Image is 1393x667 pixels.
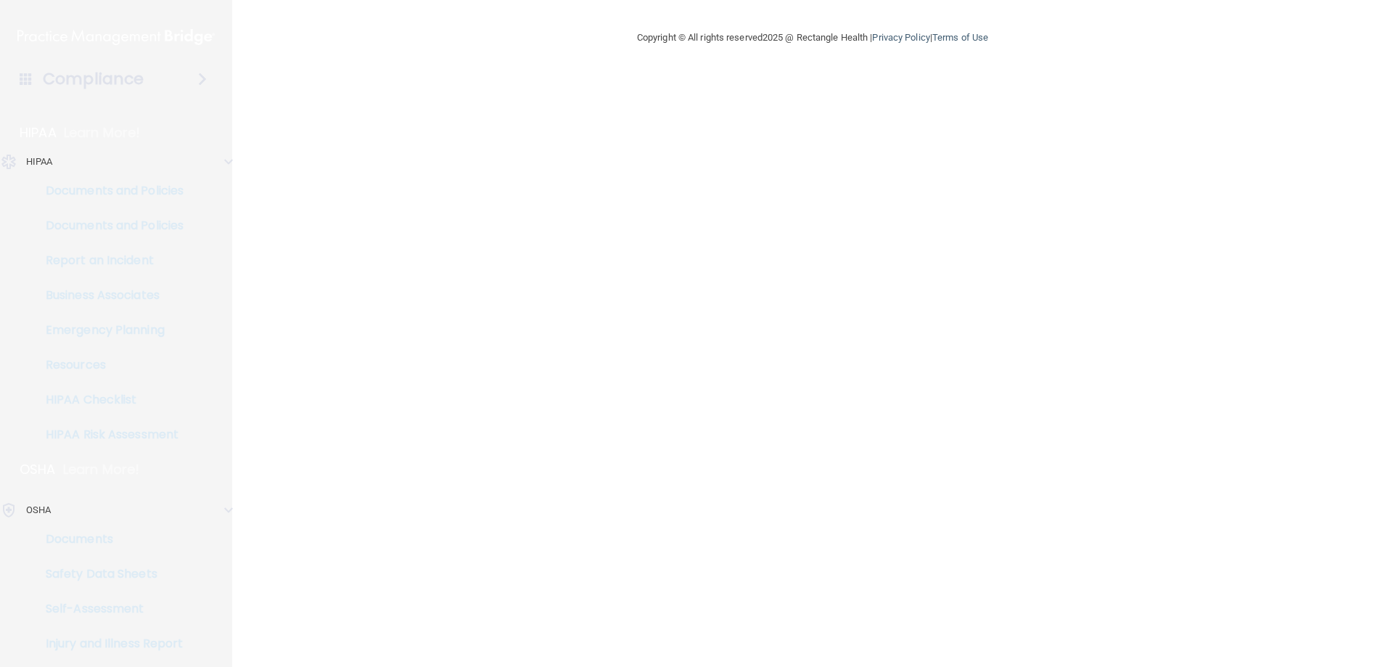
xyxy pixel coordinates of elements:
p: Learn More! [64,124,141,142]
p: Emergency Planning [9,323,207,337]
p: HIPAA [26,153,53,171]
div: Copyright © All rights reserved 2025 @ Rectangle Health | | [548,15,1077,61]
p: Documents [9,532,207,547]
p: HIPAA Risk Assessment [9,427,207,442]
p: Injury and Illness Report [9,637,207,651]
p: Report an Incident [9,253,207,268]
p: HIPAA [20,124,57,142]
p: Safety Data Sheets [9,567,207,581]
p: Self-Assessment [9,602,207,616]
p: HIPAA Checklist [9,393,207,407]
img: PMB logo [17,22,215,52]
a: Terms of Use [932,32,988,43]
p: Documents and Policies [9,218,207,233]
p: Learn More! [63,461,140,478]
a: Privacy Policy [872,32,929,43]
p: Resources [9,358,207,372]
h4: Compliance [43,69,144,89]
p: OSHA [20,461,56,478]
p: Documents and Policies [9,184,207,198]
p: Business Associates [9,288,207,303]
p: OSHA [26,502,51,519]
